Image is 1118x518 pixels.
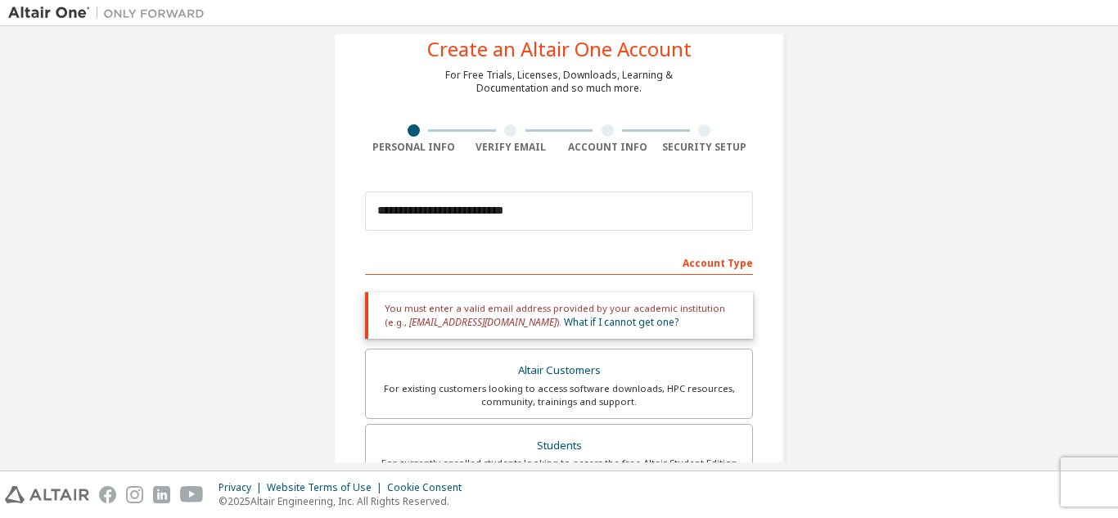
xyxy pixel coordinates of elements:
[267,481,387,494] div: Website Terms of Use
[126,486,143,503] img: instagram.svg
[376,359,742,382] div: Altair Customers
[445,69,673,95] div: For Free Trials, Licenses, Downloads, Learning & Documentation and so much more.
[365,141,462,154] div: Personal Info
[153,486,170,503] img: linkedin.svg
[180,486,204,503] img: youtube.svg
[365,249,753,275] div: Account Type
[219,494,471,508] p: © 2025 Altair Engineering, Inc. All Rights Reserved.
[564,315,678,329] a: What if I cannot get one?
[427,39,692,59] div: Create an Altair One Account
[376,457,742,483] div: For currently enrolled students looking to access the free Altair Student Edition bundle and all ...
[376,435,742,457] div: Students
[99,486,116,503] img: facebook.svg
[462,141,560,154] div: Verify Email
[559,141,656,154] div: Account Info
[376,382,742,408] div: For existing customers looking to access software downloads, HPC resources, community, trainings ...
[365,292,753,339] div: You must enter a valid email address provided by your academic institution (e.g., ).
[8,5,213,21] img: Altair One
[409,315,557,329] span: [EMAIL_ADDRESS][DOMAIN_NAME]
[5,486,89,503] img: altair_logo.svg
[387,481,471,494] div: Cookie Consent
[656,141,754,154] div: Security Setup
[219,481,267,494] div: Privacy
